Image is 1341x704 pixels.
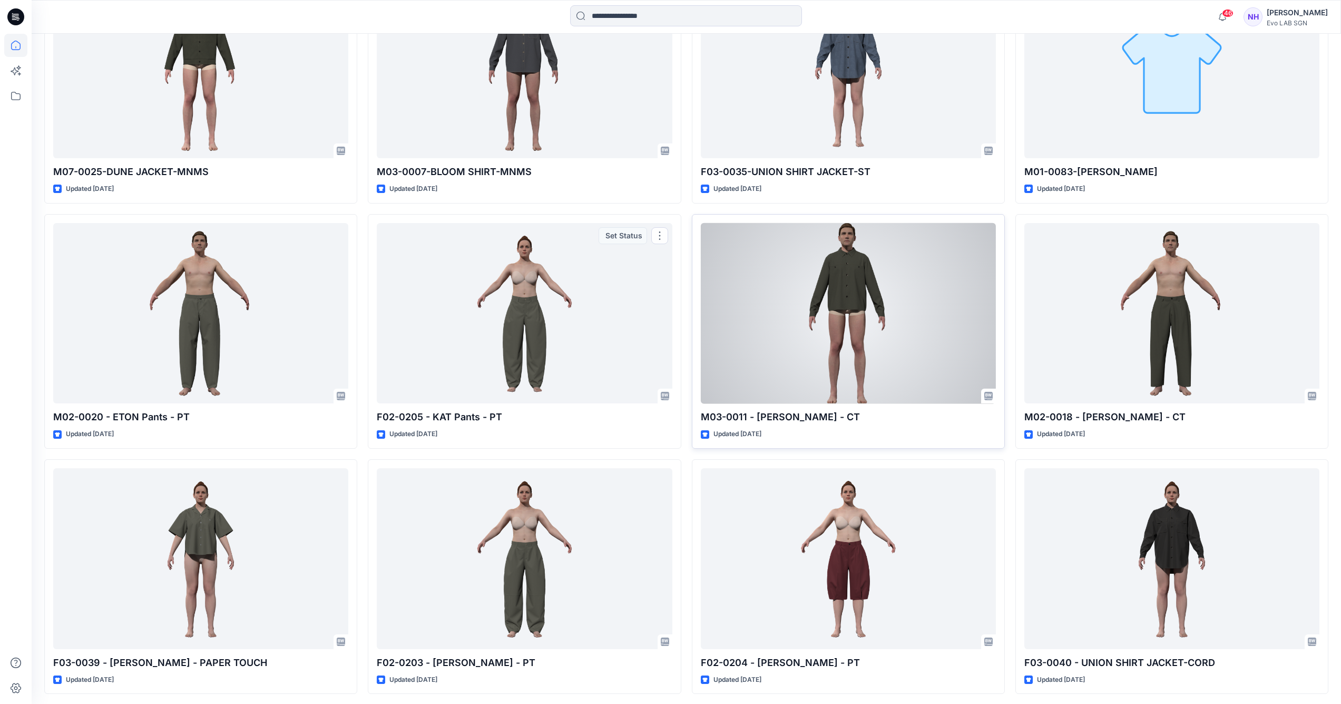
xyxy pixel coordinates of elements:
[53,410,348,425] p: M02-0020 - ETON Pants - PT
[377,410,672,425] p: F02-0205 - KAT Pants - PT
[389,674,437,686] p: Updated [DATE]
[1024,165,1319,179] p: M01-0083-[PERSON_NAME]
[1267,19,1328,27] div: Evo LAB SGN
[701,223,996,404] a: M03-0011 - PEDRO Overshirt - CT
[53,223,348,404] a: M02-0020 - ETON Pants - PT
[1244,7,1262,26] div: NH
[1037,674,1085,686] p: Updated [DATE]
[66,429,114,440] p: Updated [DATE]
[53,165,348,179] p: M07-0025-DUNE JACKET-MNMS
[1267,6,1328,19] div: [PERSON_NAME]
[1024,410,1319,425] p: M02-0018 - [PERSON_NAME] - CT
[1024,655,1319,670] p: F03-0040 - UNION SHIRT JACKET-CORD
[377,468,672,649] a: F02-0203 - JENNY Pants - PT
[701,655,996,670] p: F02-0204 - [PERSON_NAME] - PT
[66,184,114,195] p: Updated [DATE]
[66,674,114,686] p: Updated [DATE]
[713,674,761,686] p: Updated [DATE]
[389,429,437,440] p: Updated [DATE]
[1024,223,1319,404] a: M02-0018 - DAVE Pants - CT
[713,184,761,195] p: Updated [DATE]
[1024,468,1319,649] a: F03-0040 - UNION SHIRT JACKET-CORD
[53,468,348,649] a: F03-0039 - DANI Shirt - PAPER TOUCH
[1222,9,1234,17] span: 46
[701,165,996,179] p: F03-0035-UNION SHIRT JACKET-ST
[1037,429,1085,440] p: Updated [DATE]
[53,655,348,670] p: F03-0039 - [PERSON_NAME] - PAPER TOUCH
[1037,184,1085,195] p: Updated [DATE]
[701,468,996,649] a: F02-0204 - JENNY Shoulotte - PT
[377,165,672,179] p: M03-0007-BLOOM SHIRT-MNMS
[377,655,672,670] p: F02-0203 - [PERSON_NAME] - PT
[377,223,672,404] a: F02-0205 - KAT Pants - PT
[389,184,437,195] p: Updated [DATE]
[701,410,996,425] p: M03-0011 - [PERSON_NAME] - CT
[713,429,761,440] p: Updated [DATE]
